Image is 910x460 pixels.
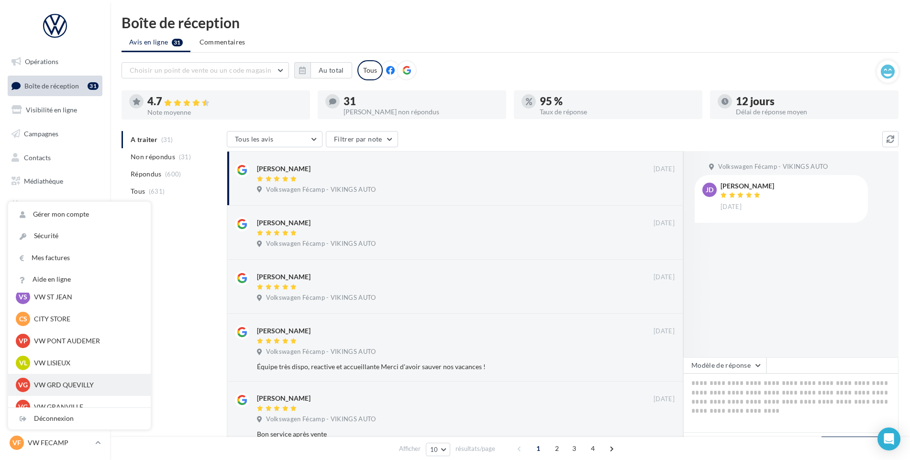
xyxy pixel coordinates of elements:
div: [PERSON_NAME] [257,326,311,336]
div: [PERSON_NAME] non répondus [344,109,499,115]
div: Déconnexion [8,408,151,429]
span: Volkswagen Fécamp - VIKINGS AUTO [266,240,376,248]
span: 3 [566,441,582,456]
span: Campagnes [24,130,58,138]
span: [DATE] [654,395,675,404]
span: Afficher [399,444,421,453]
span: [DATE] [654,327,675,336]
p: VW ST JEAN [34,292,139,302]
div: Note moyenne [147,109,302,116]
div: Délai de réponse moyen [736,109,891,115]
button: Ignorer [644,184,675,197]
span: Volkswagen Fécamp - VIKINGS AUTO [266,348,376,356]
a: Opérations [6,52,104,72]
div: Boîte de réception [122,15,899,30]
span: résultats/page [455,444,495,453]
span: VG [18,402,28,412]
div: [PERSON_NAME] [721,183,774,189]
span: 4 [585,441,600,456]
div: Bon service après vente [257,429,612,439]
button: Au total [294,62,352,78]
a: Contacts [6,148,104,168]
button: Choisir un point de vente ou un code magasin [122,62,289,78]
div: 4.7 [147,96,302,107]
button: Modèle de réponse [683,357,766,373]
span: [DATE] [654,219,675,228]
span: Volkswagen Fécamp - VIKINGS AUTO [266,186,376,194]
p: VW PONT AUDEMER [34,336,139,346]
span: Non répondus [131,152,175,162]
div: 12 jours [736,96,891,107]
span: Choisir un point de vente ou un code magasin [130,66,271,74]
div: [PERSON_NAME] [257,218,311,228]
div: [PERSON_NAME] [257,272,311,282]
a: Mes factures [8,247,151,269]
span: Visibilité en ligne [26,106,77,114]
span: 1 [531,441,546,456]
a: Gérer mon compte [8,204,151,225]
p: VW LISIEUX [34,358,139,368]
span: Tous [131,186,145,196]
span: Répondus [131,169,162,179]
span: [DATE] [654,165,675,174]
span: Médiathèque [24,177,63,185]
button: Tous les avis [227,131,322,147]
span: Volkswagen Fécamp - VIKINGS AUTO [266,415,376,424]
a: Sécurité [8,225,151,247]
span: VF [12,438,21,448]
span: CS [19,314,27,324]
span: VL [19,358,27,368]
p: VW GRANVILLE [34,402,139,412]
button: Ignorer [643,427,675,441]
span: (31) [179,153,191,161]
a: Campagnes DataOnDemand [6,251,104,279]
span: VP [19,336,28,346]
div: [PERSON_NAME] [257,394,311,403]
a: Médiathèque [6,171,104,191]
div: Tous [357,60,383,80]
button: Ignorer [644,238,675,252]
span: 2 [549,441,565,456]
p: VW FECAMP [28,438,91,448]
p: VW GRD QUEVILLY [34,380,139,390]
div: [PERSON_NAME] [257,164,311,174]
a: PLV et print personnalisable [6,219,104,247]
span: VS [19,292,27,302]
button: Au total [311,62,352,78]
button: Filtrer par note [326,131,398,147]
p: CITY STORE [34,314,139,324]
span: [DATE] [721,203,742,211]
span: Volkswagen Fécamp - VIKINGS AUTO [266,294,376,302]
span: Tous les avis [235,135,274,143]
button: Ignorer [643,360,675,373]
button: 10 [426,443,450,456]
a: Visibilité en ligne [6,100,104,120]
span: Calendrier [24,201,56,209]
a: Calendrier [6,195,104,215]
span: Commentaires [200,37,245,47]
div: 95 % [540,96,695,107]
div: 31 [88,82,99,90]
div: 31 [344,96,499,107]
span: (631) [149,187,165,195]
span: 10 [430,446,438,453]
span: Volkswagen Fécamp - VIKINGS AUTO [718,163,828,171]
span: Opérations [25,57,58,66]
span: (600) [165,170,181,178]
span: JD [706,185,713,195]
a: Campagnes [6,124,104,144]
span: Contacts [24,153,51,161]
div: Équipe très dispo, reactive et accueillante Merci d'avoir sauver nos vacances ! [257,362,612,372]
a: Aide en ligne [8,269,151,290]
a: Boîte de réception31 [6,76,104,96]
div: Open Intercom Messenger [877,427,900,450]
span: Boîte de réception [24,81,79,89]
div: Taux de réponse [540,109,695,115]
span: [DATE] [654,273,675,282]
a: VF VW FECAMP [8,434,102,452]
span: VG [18,380,28,390]
button: Ignorer [644,292,675,306]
